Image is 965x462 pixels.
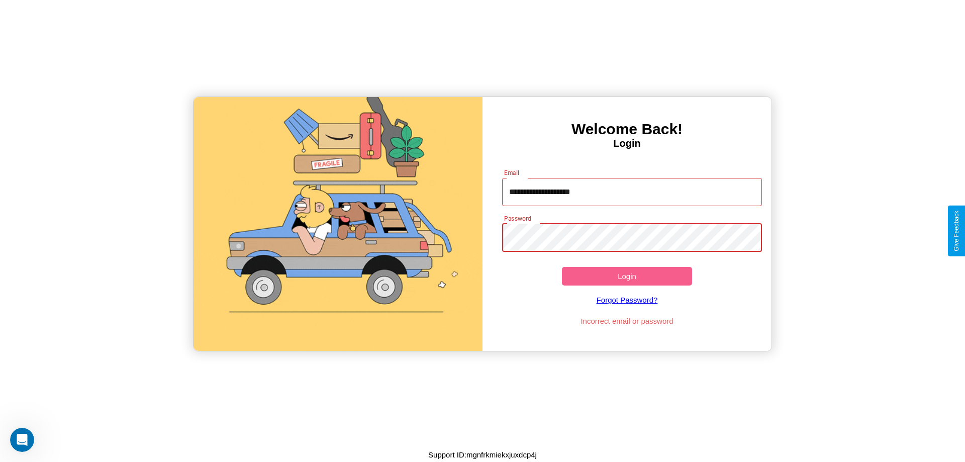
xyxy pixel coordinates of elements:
h3: Welcome Back! [482,121,771,138]
iframe: Intercom live chat [10,428,34,452]
label: Email [504,168,520,177]
p: Support ID: mgnfrkmiekxjuxdcp4j [428,448,537,461]
a: Forgot Password? [497,286,757,314]
label: Password [504,214,531,223]
button: Login [562,267,692,286]
p: Incorrect email or password [497,314,757,328]
h4: Login [482,138,771,149]
img: gif [194,97,482,351]
div: Give Feedback [953,211,960,251]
